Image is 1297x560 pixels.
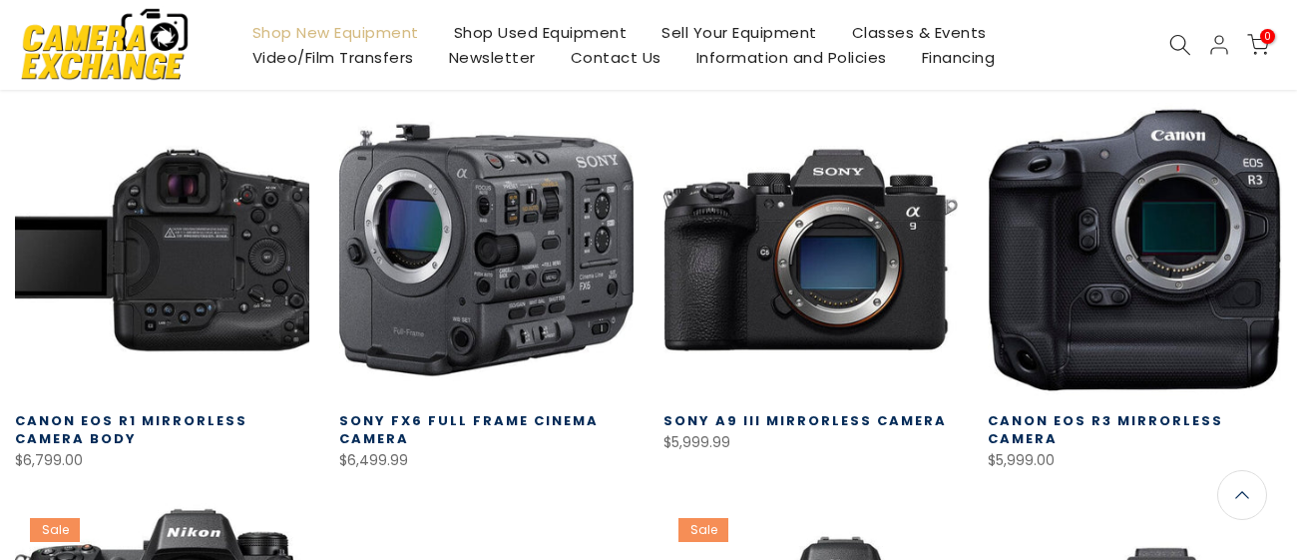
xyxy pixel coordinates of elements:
a: Canon EOS R3 Mirrorless Camera [988,411,1223,448]
a: Sony FX6 Full Frame Cinema Camera [339,411,599,448]
span: 0 [1260,29,1275,44]
a: Sony a9 III Mirrorless Camera [663,411,947,430]
a: Financing [904,45,1013,70]
div: $5,999.99 [663,430,958,455]
div: $5,999.00 [988,448,1282,473]
a: Back to the top [1217,470,1267,520]
a: 0 [1247,34,1269,56]
a: Contact Us [553,45,678,70]
a: Canon EOS R1 Mirrorless Camera Body [15,411,247,448]
a: Sell Your Equipment [645,20,835,45]
a: Newsletter [431,45,553,70]
div: $6,499.99 [339,448,634,473]
a: Information and Policies [678,45,904,70]
a: Shop New Equipment [234,20,436,45]
a: Classes & Events [834,20,1004,45]
div: $6,799.00 [15,448,309,473]
a: Shop Used Equipment [436,20,645,45]
a: Video/Film Transfers [234,45,431,70]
